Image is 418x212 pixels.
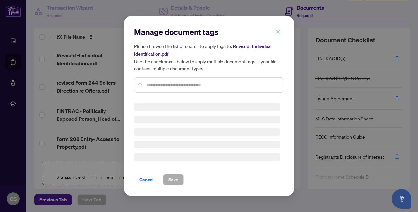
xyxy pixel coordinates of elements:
[163,174,184,185] button: Save
[139,174,154,185] span: Cancel
[134,42,284,72] h5: Please browse the list or search to apply tags to: Use the checkboxes below to apply multiple doc...
[276,29,280,34] span: close
[134,174,159,185] button: Cancel
[134,27,284,37] h2: Manage document tags
[392,189,411,209] button: Open asap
